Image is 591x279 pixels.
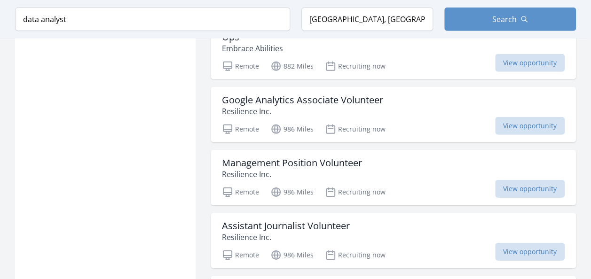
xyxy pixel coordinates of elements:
a: Google Analytics Associate Volunteer Resilience Inc. Remote 986 Miles Recruiting now View opportu... [211,87,576,142]
p: Remote [222,186,259,198]
h3: Assistant Journalist Volunteer [222,220,350,232]
p: Recruiting now [325,124,386,135]
a: Assistant Journalist Volunteer Resilience Inc. Remote 986 Miles Recruiting now View opportunity [211,213,576,268]
p: Remote [222,249,259,261]
p: Resilience Inc. [222,169,362,180]
button: Search [444,8,576,31]
input: Location [301,8,433,31]
p: 882 Miles [270,61,314,72]
h3: Management Position Volunteer [222,157,362,169]
span: Search [492,14,517,25]
span: View opportunity [495,243,565,261]
p: Recruiting now [325,186,386,198]
a: Help Us Build an Airtable to Track Donations, Sponsors & Promised Follow-Ups Embrace Abilities Re... [211,13,576,79]
p: Resilience Inc. [222,106,383,117]
span: View opportunity [495,117,565,135]
p: Remote [222,61,259,72]
p: 986 Miles [270,124,314,135]
input: Keyword [15,8,290,31]
p: Embrace Abilities [222,43,565,54]
p: Remote [222,124,259,135]
span: View opportunity [495,54,565,72]
p: Resilience Inc. [222,232,350,243]
p: Recruiting now [325,249,386,261]
h3: Google Analytics Associate Volunteer [222,94,383,106]
p: Recruiting now [325,61,386,72]
span: View opportunity [495,180,565,198]
a: Management Position Volunteer Resilience Inc. Remote 986 Miles Recruiting now View opportunity [211,150,576,205]
p: 986 Miles [270,249,314,261]
p: 986 Miles [270,186,314,198]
